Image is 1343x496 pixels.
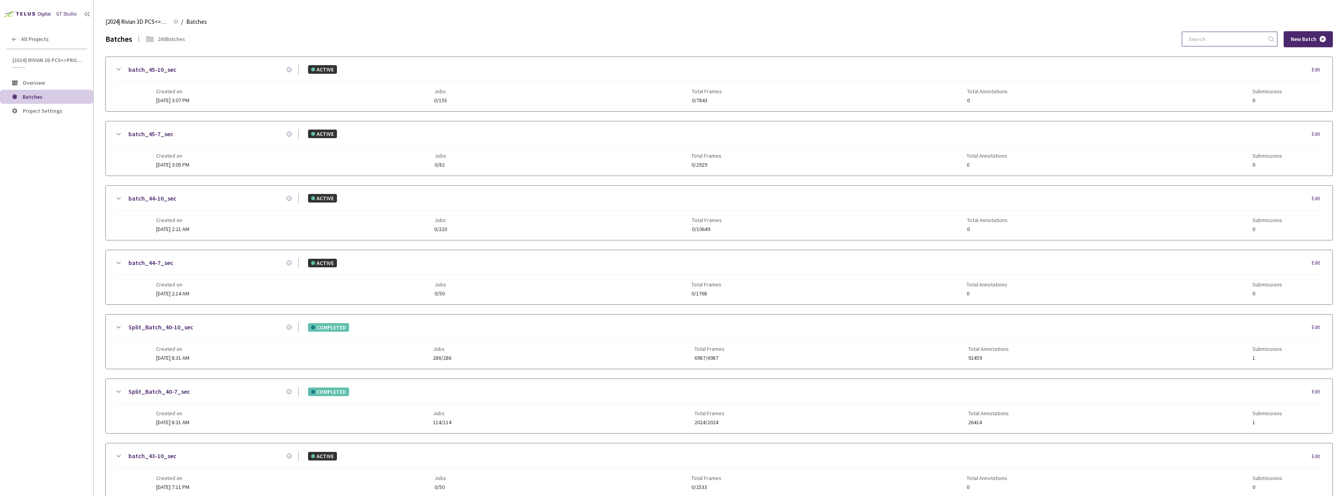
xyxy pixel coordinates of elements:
[156,484,189,491] span: [DATE] 7:11 PM
[1252,162,1282,168] span: 0
[181,17,183,27] li: /
[156,475,189,481] span: Created on
[1184,32,1267,46] input: Search
[128,451,176,461] a: batch_43-10_sec
[128,194,176,203] a: batch_44-10_sec
[435,153,446,159] span: Jobs
[692,88,722,94] span: Total Frames
[695,410,725,416] span: Total Frames
[435,475,446,481] span: Jobs
[1252,226,1282,232] span: 0
[1291,36,1316,43] span: New Batch
[695,420,725,425] span: 2024/2024
[1252,346,1282,352] span: Submissions
[308,323,349,332] div: COMPLETED
[435,162,446,168] span: 0/82
[434,88,447,94] span: Jobs
[308,259,337,267] div: ACTIVE
[968,410,1009,416] span: Total Annotations
[967,475,1007,481] span: Total Annotations
[105,17,169,27] span: [2024] Rivian 3D PCS<>Production
[692,98,722,103] span: 0/7843
[308,388,349,396] div: COMPLETED
[156,88,189,94] span: Created on
[23,79,45,86] span: Overview
[23,93,43,100] span: Batches
[695,346,725,352] span: Total Frames
[156,161,189,168] span: [DATE] 3:05 PM
[967,226,1008,232] span: 0
[1312,195,1325,203] div: Edit
[435,484,446,490] span: 0/50
[156,97,189,104] span: [DATE] 3:07 PM
[156,410,189,416] span: Created on
[691,153,721,159] span: Total Frames
[691,484,721,490] span: 0/2533
[308,130,337,138] div: ACTIVE
[156,281,189,288] span: Created on
[1312,324,1325,331] div: Edit
[434,226,447,232] span: 0/220
[156,153,189,159] span: Created on
[968,420,1009,425] span: 26414
[21,36,49,43] span: All Projects
[691,162,721,168] span: 0/2929
[967,281,1007,288] span: Total Annotations
[967,291,1007,297] span: 0
[158,35,185,43] div: 260 Batches
[186,17,207,27] span: Batches
[691,291,721,297] span: 0/1768
[106,250,1332,304] div: batch_44-7_secACTIVEEditCreated on[DATE] 2:14 AMJobs0/50Total Frames0/1768Total Annotations0Submi...
[156,217,189,223] span: Created on
[692,217,722,223] span: Total Frames
[1252,153,1282,159] span: Submissions
[1252,410,1282,416] span: Submissions
[1252,420,1282,425] span: 1
[691,475,721,481] span: Total Frames
[433,420,451,425] span: 114/114
[1252,355,1282,361] span: 1
[1252,98,1282,103] span: 0
[128,65,176,75] a: batch_45-10_sec
[1252,88,1282,94] span: Submissions
[23,107,62,114] span: Project Settings
[128,129,173,139] a: batch_45-7_sec
[156,354,189,361] span: [DATE] 8:31 AM
[156,290,189,297] span: [DATE] 2:14 AM
[691,281,721,288] span: Total Frames
[1252,475,1282,481] span: Submissions
[308,194,337,203] div: ACTIVE
[967,484,1007,490] span: 0
[106,315,1332,369] div: Split_Batch_40-10_secCOMPLETEDEditCreated on[DATE] 8:31 AMJobs286/286Total Frames6987/6987Total A...
[434,98,447,103] span: 0/155
[106,379,1332,433] div: Split_Batch_40-7_secCOMPLETEDEditCreated on[DATE] 8:31 AMJobs114/114Total Frames2024/2024Total An...
[128,322,193,332] a: Split_Batch_40-10_sec
[1312,453,1325,460] div: Edit
[967,162,1007,168] span: 0
[156,226,189,233] span: [DATE] 2:21 AM
[1312,259,1325,267] div: Edit
[967,217,1008,223] span: Total Annotations
[967,88,1008,94] span: Total Annotations
[106,57,1332,111] div: batch_45-10_secACTIVEEditCreated on[DATE] 3:07 PMJobs0/155Total Frames0/7843Total Annotations0Sub...
[1252,217,1282,223] span: Submissions
[105,33,132,45] div: Batches
[308,65,337,74] div: ACTIVE
[1252,281,1282,288] span: Submissions
[967,98,1008,103] span: 0
[967,153,1007,159] span: Total Annotations
[1252,484,1282,490] span: 0
[1312,130,1325,138] div: Edit
[156,346,189,352] span: Created on
[692,226,722,232] span: 0/10649
[433,410,451,416] span: Jobs
[1312,388,1325,396] div: Edit
[1312,66,1325,74] div: Edit
[128,387,190,396] a: Split_Batch_40-7_sec
[1252,291,1282,297] span: 0
[968,355,1009,361] span: 92459
[12,57,82,64] span: [2024] Rivian 3D PCS<>Production
[435,291,446,297] span: 0/50
[435,281,446,288] span: Jobs
[106,121,1332,176] div: batch_45-7_secACTIVEEditCreated on[DATE] 3:05 PMJobs0/82Total Frames0/2929Total Annotations0Submi...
